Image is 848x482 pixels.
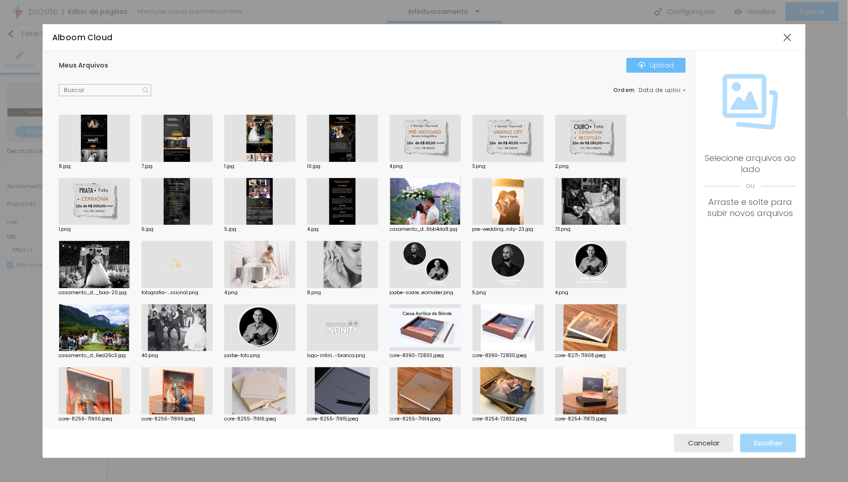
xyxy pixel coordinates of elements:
div: 3.png [473,164,544,169]
div: joabe-foto.png [224,353,295,358]
span: Alboom Cloud [52,32,113,43]
button: Cancelar [674,434,733,452]
div: fotografia-...ssional.png [141,290,213,295]
div: pre-wedding...nity-23.jpg [473,227,544,232]
div: core-8255-71915.jpeg [307,417,378,421]
div: core-8256-71900.jpeg [59,417,130,421]
div: core-8254-72832.jpeg [473,417,544,421]
div: 2.png [555,164,627,169]
div: core-8255-71914.jpeg [390,417,461,421]
span: Escolher [754,439,782,447]
div: 6.jpg [141,227,213,232]
span: Meus Arquivos [59,61,108,70]
div: 4.png [224,290,295,295]
div: 4.png [390,164,461,169]
div: 10.jpg [307,164,378,169]
div: : [614,87,686,93]
div: logo-infini...-branca.png [307,353,378,358]
div: 5.png [473,290,544,295]
div: casamento_d...6bb4da8.jpg [390,227,461,232]
div: 4.jpg [307,227,378,232]
div: casamento_d..._baa-20.jpg [59,290,130,295]
div: core-8256-71899.jpeg [141,417,213,421]
span: Cancelar [688,439,719,447]
button: IconeUpload [627,58,686,73]
div: 73.png [555,227,627,232]
div: 8.png [307,290,378,295]
div: Selecione arquivos ao lado Arraste e solte para subir novos arquivos [705,153,797,219]
div: 40.png [141,353,213,358]
div: core-8254-71873.jpeg [555,417,627,421]
div: Upload [638,62,674,69]
button: Escolher [740,434,796,452]
div: casamento_d...6ed26c3.jpg [59,353,130,358]
div: 1.png [59,227,130,232]
div: 5.jpg [224,227,295,232]
input: Buscar [59,84,151,96]
img: Icone [723,74,778,130]
img: Icone [142,87,149,93]
div: 1.jpg [224,164,295,169]
div: 4.png [555,290,627,295]
div: 7.jpg [141,164,213,169]
span: Data de upload [639,87,687,93]
div: 8.jpg [59,164,130,169]
span: ou [705,175,797,197]
div: core-8390-72830.jpeg [473,353,544,358]
div: joabe-soare...eomaker.png [390,290,461,295]
div: core-8271-71908.jpeg [555,353,627,358]
span: Ordem [614,86,635,94]
div: core-8390-72830.jpeg [390,353,461,358]
div: core-8255-71916.jpeg [224,417,295,421]
img: Icone [638,62,645,69]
